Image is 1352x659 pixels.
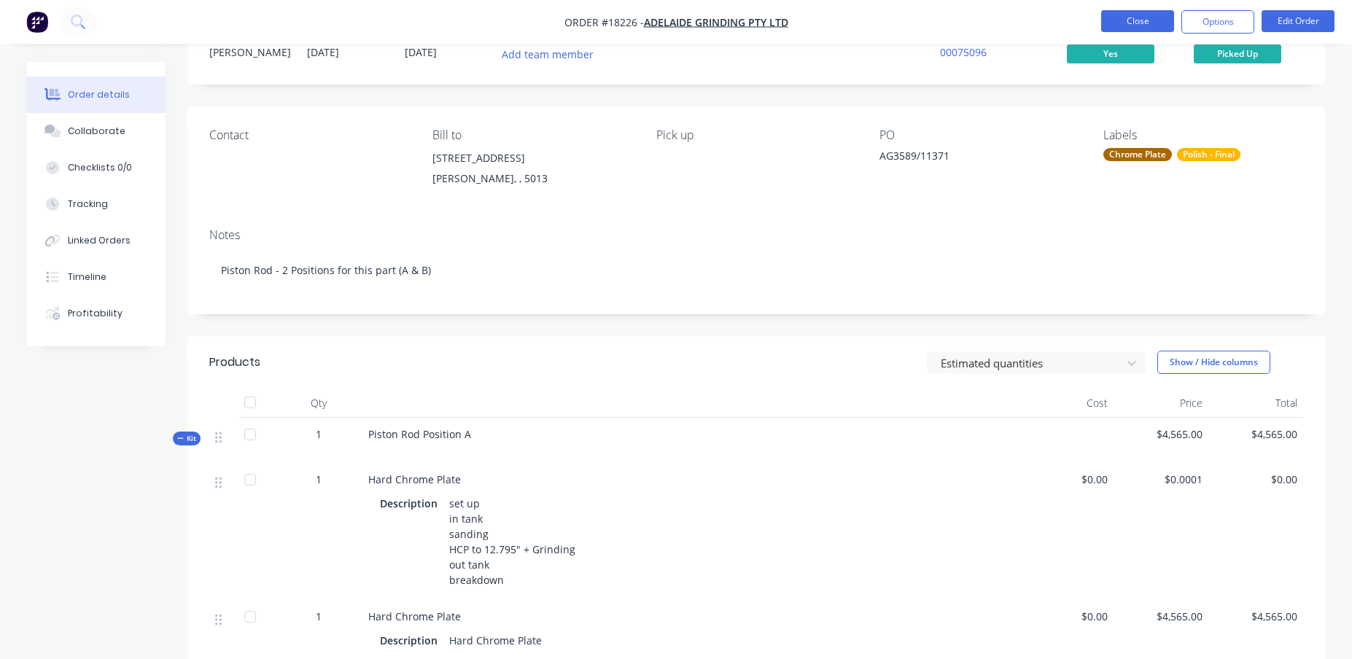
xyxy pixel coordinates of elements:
[27,259,166,295] button: Timeline
[940,45,987,59] a: 00075096
[27,149,166,186] button: Checklists 0/0
[1119,426,1203,442] span: $4,565.00
[209,128,409,142] div: Contact
[316,426,322,442] span: 1
[1214,472,1297,487] span: $0.00
[1157,351,1270,374] button: Show / Hide columns
[368,609,461,623] span: Hard Chrome Plate
[1067,44,1154,63] span: Yes
[432,148,632,195] div: [STREET_ADDRESS][PERSON_NAME], , 5013
[68,270,106,284] div: Timeline
[307,45,339,59] span: [DATE]
[1025,472,1108,487] span: $0.00
[209,248,1303,292] div: Piston Rod - 2 Positions for this part (A & B)
[443,630,548,651] div: Hard Chrome Plate
[209,228,1303,242] div: Notes
[380,493,443,514] div: Description
[1103,148,1172,161] div: Chrome Plate
[26,11,48,33] img: Factory
[564,15,644,29] span: Order #18226 -
[316,609,322,624] span: 1
[1025,609,1108,624] span: $0.00
[209,354,260,371] div: Products
[1114,389,1208,418] div: Price
[644,15,788,29] a: Adelaide Grinding Pty Ltd
[27,186,166,222] button: Tracking
[502,44,602,64] button: Add team member
[275,389,362,418] div: Qty
[1208,389,1303,418] div: Total
[68,88,130,101] div: Order details
[432,148,632,168] div: [STREET_ADDRESS]
[1194,44,1281,66] button: Picked Up
[68,307,123,320] div: Profitability
[1119,609,1203,624] span: $4,565.00
[316,472,322,487] span: 1
[1214,426,1297,442] span: $4,565.00
[432,168,632,189] div: [PERSON_NAME], , 5013
[27,113,166,149] button: Collaborate
[405,45,437,59] span: [DATE]
[656,128,856,142] div: Pick up
[1181,10,1254,34] button: Options
[27,222,166,259] button: Linked Orders
[68,161,132,174] div: Checklists 0/0
[1194,44,1281,63] span: Picked Up
[380,630,443,651] div: Description
[443,493,581,590] div: set up in tank sanding HCP to 12.795" + Grinding out tank breakdown
[209,44,290,60] div: [PERSON_NAME]
[879,148,1062,168] div: AG3589/11371
[1103,128,1303,142] div: Labels
[68,125,125,138] div: Collaborate
[1019,389,1114,418] div: Cost
[1262,10,1334,32] button: Edit Order
[494,44,602,64] button: Add team member
[1214,609,1297,624] span: $4,565.00
[1119,472,1203,487] span: $0.0001
[368,472,461,486] span: Hard Chrome Plate
[27,77,166,113] button: Order details
[68,234,131,247] div: Linked Orders
[27,295,166,332] button: Profitability
[173,432,201,445] button: Kit
[432,128,632,142] div: Bill to
[368,427,471,441] span: Piston Rod Position A
[1101,10,1174,32] button: Close
[879,128,1079,142] div: PO
[68,198,108,211] div: Tracking
[177,433,196,444] span: Kit
[1177,148,1240,161] div: Polish - Final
